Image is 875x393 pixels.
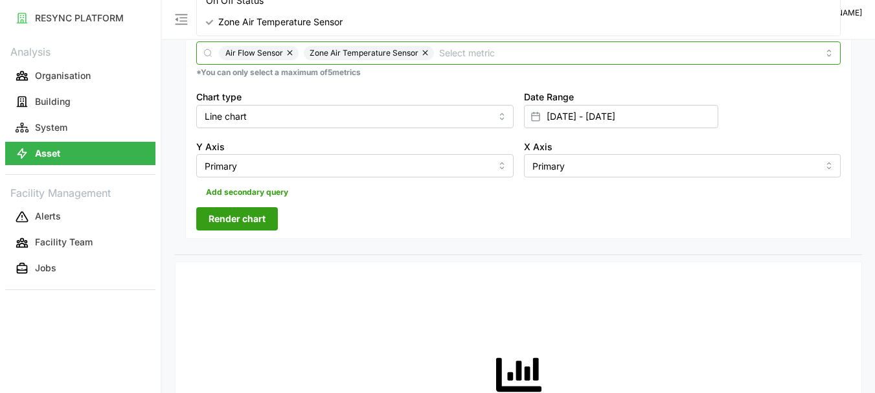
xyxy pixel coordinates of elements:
[524,105,718,128] input: Select date range
[218,15,343,29] span: Zone Air Temperature Sensor
[5,6,155,30] button: RESYNC PLATFORM
[5,90,155,113] button: Building
[5,89,155,115] a: Building
[524,140,552,154] label: X Axis
[524,90,574,104] label: Date Range
[439,45,818,60] input: Select metric
[310,46,418,60] span: Zone Air Temperature Sensor
[35,262,56,275] p: Jobs
[5,231,155,254] button: Facility Team
[5,256,155,282] a: Jobs
[196,183,298,202] button: Add secondary query
[196,140,225,154] label: Y Axis
[35,236,93,249] p: Facility Team
[35,69,91,82] p: Organisation
[209,208,266,230] span: Render chart
[196,154,514,177] input: Select Y axis
[225,46,283,60] span: Air Flow Sensor
[5,142,155,165] button: Asset
[5,41,155,60] p: Analysis
[5,64,155,87] button: Organisation
[196,67,841,78] p: *You can only select a maximum of 5 metrics
[5,63,155,89] a: Organisation
[5,183,155,201] p: Facility Management
[5,140,155,166] a: Asset
[35,121,67,134] p: System
[5,115,155,140] a: System
[5,230,155,256] a: Facility Team
[5,204,155,230] a: Alerts
[196,105,514,128] input: Select chart type
[5,257,155,280] button: Jobs
[35,147,60,160] p: Asset
[35,210,61,223] p: Alerts
[5,205,155,229] button: Alerts
[35,95,71,108] p: Building
[5,5,155,31] a: RESYNC PLATFORM
[35,12,124,25] p: RESYNC PLATFORM
[206,183,288,201] span: Add secondary query
[524,154,841,177] input: Select X axis
[5,116,155,139] button: System
[196,90,242,104] label: Chart type
[196,207,278,230] button: Render chart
